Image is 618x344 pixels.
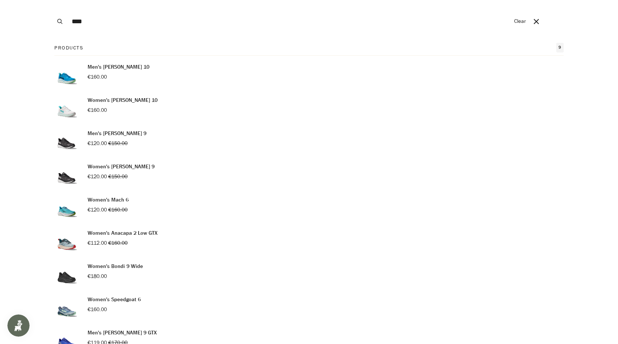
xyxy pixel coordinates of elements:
[556,43,564,52] span: 9
[54,63,564,89] a: Men's [PERSON_NAME] 10 €160.00
[88,130,146,138] p: Men's [PERSON_NAME] 9
[108,240,128,247] span: €160.00
[108,206,128,213] span: €160.00
[54,296,80,321] img: Women's Speedgoat 6
[88,163,154,171] p: Women's [PERSON_NAME] 9
[88,107,107,114] span: €160.00
[54,196,80,222] img: Women's Mach 6
[88,273,107,280] span: €180.00
[88,240,107,247] span: €112.00
[54,262,80,288] img: Women's Bondi 9 Wide
[88,73,107,80] span: €160.00
[108,173,128,180] span: €150.00
[88,140,107,147] span: €120.00
[54,229,564,255] a: Women's Anacapa 2 Low GTX €112.00 €160.00
[54,229,80,255] img: Women's Anacapa 2 Low GTX
[54,163,564,189] a: Women's [PERSON_NAME] 9 €120.00 €150.00
[54,296,564,321] a: Women's Speedgoat 6 €160.00
[54,63,80,89] img: Men's Clifton 10
[88,229,157,237] p: Women's Anacapa 2 Low GTX
[108,140,128,147] span: €150.00
[54,96,564,122] a: Women's [PERSON_NAME] 10 €160.00
[88,262,143,271] p: Women's Bondi 9 Wide
[54,130,564,155] a: Men's [PERSON_NAME] 9 €120.00 €150.00
[7,314,30,337] iframe: Button to open loyalty program pop-up
[88,306,107,313] span: €160.00
[54,96,80,122] img: Women's Clifton 10
[88,173,107,180] span: €120.00
[54,44,83,52] p: Products
[54,262,564,288] a: Women's Bondi 9 Wide €180.00
[88,296,141,304] p: Women's Speedgoat 6
[54,196,564,222] a: Women's Mach 6 €120.00 €160.00
[88,329,157,337] p: Men's [PERSON_NAME] 9 GTX
[54,130,80,155] img: Men's Clifton 9
[88,196,129,204] p: Women's Mach 6
[88,96,157,104] p: Women's [PERSON_NAME] 10
[54,163,80,189] img: Women's Clifton 9
[88,63,149,71] p: Men's [PERSON_NAME] 10
[88,206,107,213] span: €120.00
